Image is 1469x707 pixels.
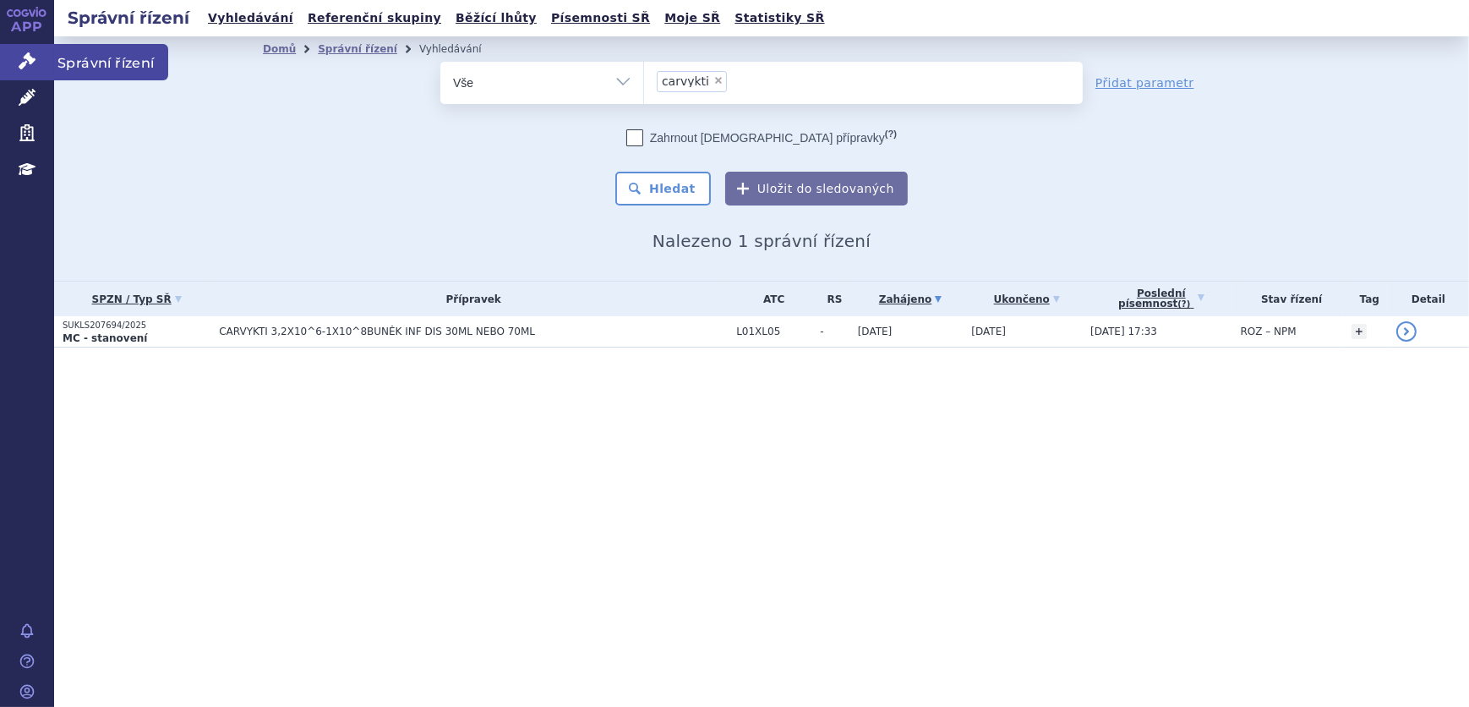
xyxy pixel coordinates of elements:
strong: MC - stanovení [63,332,147,344]
th: Přípravek [210,282,728,316]
button: Hledat [615,172,711,206]
li: Vyhledávání [419,36,504,62]
abbr: (?) [885,129,897,140]
span: × [713,75,724,85]
a: Vyhledávání [203,7,298,30]
a: Ukončeno [971,288,1082,311]
h2: Správní řízení [54,6,203,30]
th: Tag [1343,282,1388,316]
span: [DATE] [858,326,893,337]
a: Moje SŘ [659,7,725,30]
p: SUKLS207694/2025 [63,320,210,332]
input: carvykti [732,70,741,91]
a: Domů [263,43,296,55]
span: L01XL05 [736,326,811,337]
span: carvykti [662,75,709,87]
th: Detail [1388,282,1469,316]
a: Poslednípísemnost(?) [1090,282,1231,316]
a: Přidat parametr [1095,74,1194,91]
th: ATC [728,282,811,316]
a: Správní řízení [318,43,397,55]
a: Zahájeno [858,288,964,311]
label: Zahrnout [DEMOGRAPHIC_DATA] přípravky [626,129,897,146]
span: - [820,326,849,337]
a: Běžící lhůty [451,7,542,30]
button: Uložit do sledovaných [725,172,908,206]
a: Referenční skupiny [303,7,446,30]
abbr: (?) [1177,299,1190,310]
span: [DATE] 17:33 [1090,326,1157,337]
span: CARVYKTI 3,2X10^6-1X10^8BUNĚK INF DIS 30ML NEBO 70ML [219,326,642,337]
span: Nalezeno 1 správní řízení [653,231,871,251]
span: [DATE] [971,326,1006,337]
a: detail [1396,321,1417,342]
a: + [1352,324,1367,339]
a: SPZN / Typ SŘ [63,288,210,311]
span: Správní řízení [54,44,168,79]
a: Statistiky SŘ [729,7,829,30]
span: ROZ – NPM [1241,326,1297,337]
th: Stav řízení [1232,282,1343,316]
a: Písemnosti SŘ [546,7,655,30]
th: RS [811,282,849,316]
